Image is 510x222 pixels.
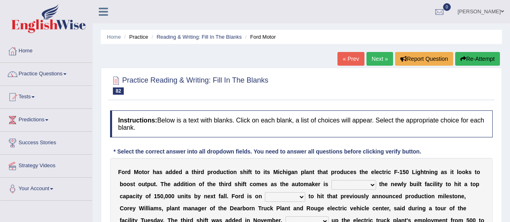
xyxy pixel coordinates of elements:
[156,181,157,187] b: .
[253,181,256,187] b: o
[149,193,151,199] b: f
[243,169,247,175] b: h
[444,169,447,175] b: s
[224,181,226,187] b: i
[221,181,225,187] b: h
[168,193,171,199] b: 0
[337,169,340,175] b: o
[238,181,241,187] b: h
[228,181,231,187] b: d
[228,169,230,175] b: i
[160,193,163,199] b: 0
[470,181,473,187] b: t
[317,169,319,175] b: t
[286,169,288,175] b: i
[138,181,142,187] b: o
[198,169,200,175] b: r
[410,181,413,187] b: b
[437,181,439,187] b: t
[392,193,396,199] b: c
[391,181,394,187] b: n
[306,169,309,175] b: a
[398,169,400,175] b: -
[399,193,402,199] b: d
[209,181,213,187] b: h
[233,169,237,175] b: n
[394,181,398,187] b: e
[435,181,436,187] b: l
[459,181,461,187] b: t
[120,181,123,187] b: b
[371,169,375,175] b: e
[310,193,314,199] b: o
[156,34,241,40] a: Reading & Writing: Fill In The Blanks
[406,169,409,175] b: 0
[443,3,451,11] span: 0
[438,193,443,199] b: m
[207,181,209,187] b: t
[214,193,216,199] b: t
[204,193,208,199] b: n
[379,193,382,199] b: n
[157,193,160,199] b: 5
[273,169,278,175] b: M
[429,169,431,175] b: i
[192,169,194,175] b: t
[184,193,186,199] b: i
[261,181,264,187] b: e
[457,169,458,175] b: l
[341,193,344,199] b: p
[136,193,137,199] b: i
[331,169,335,175] b: p
[379,181,381,187] b: t
[247,193,249,199] b: i
[374,169,376,175] b: l
[263,169,265,175] b: i
[180,181,184,187] b: d
[212,181,216,187] b: e
[301,169,304,175] b: p
[458,181,459,187] b: i
[163,193,165,199] b: ,
[409,193,411,199] b: r
[154,193,157,199] b: 1
[243,181,245,187] b: f
[255,169,257,175] b: t
[443,193,445,199] b: i
[150,181,154,187] b: u
[434,169,438,175] b: g
[235,181,238,187] b: s
[318,181,320,187] b: r
[376,169,379,175] b: e
[346,193,350,199] b: e
[416,181,418,187] b: i
[364,193,366,199] b: l
[412,169,416,175] b: L
[123,181,127,187] b: o
[216,169,220,175] b: d
[113,87,124,95] span: 82
[325,181,328,187] b: s
[133,181,135,187] b: t
[197,169,198,175] b: i
[210,193,214,199] b: x
[352,193,354,199] b: i
[240,169,243,175] b: s
[321,193,322,199] b: i
[0,178,92,198] a: Your Account
[347,169,350,175] b: c
[449,193,452,199] b: s
[177,193,181,199] b: u
[282,181,285,187] b: h
[225,193,227,199] b: l
[142,169,144,175] b: t
[452,169,454,175] b: t
[402,169,406,175] b: 5
[427,181,430,187] b: a
[327,193,329,199] b: t
[413,181,417,187] b: u
[192,181,196,187] b: n
[448,181,451,187] b: o
[127,169,131,175] b: d
[250,181,253,187] b: c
